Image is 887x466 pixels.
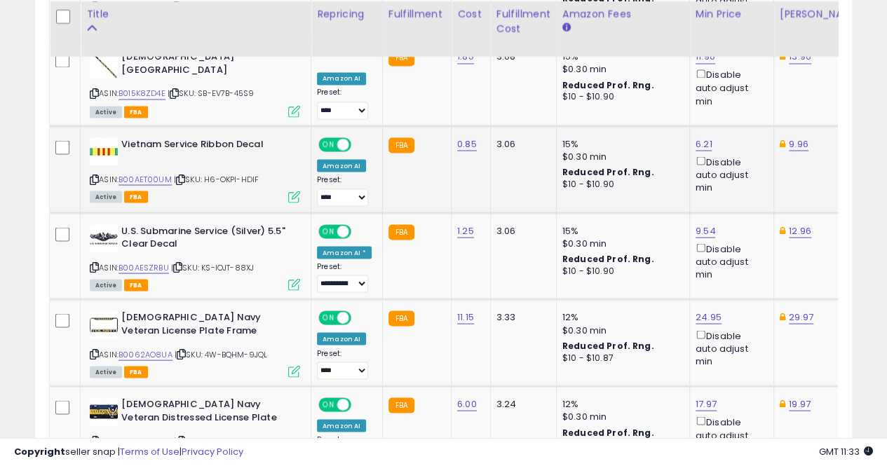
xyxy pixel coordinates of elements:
div: Preset: [317,174,372,206]
span: All listings currently available for purchase on Amazon [90,279,122,291]
div: Amazon AI [317,419,366,432]
div: $10 - $10.90 [562,91,679,103]
div: $0.30 min [562,410,679,423]
div: $0.30 min [562,237,679,249]
a: 19.97 [789,397,811,411]
span: | SKU: 4W-BQHM-9JQL [175,348,267,359]
div: Preset: [317,348,372,380]
div: Repricing [317,7,377,22]
div: 15% [562,224,679,237]
div: Amazon AI [317,332,366,345]
b: U.S. Submarine Service (Silver) 5.5" Clear Decal [121,224,292,254]
span: | SKU: SB-EV7B-45S9 [168,88,254,99]
span: FBA [124,366,148,378]
div: Title [86,7,305,22]
img: 51IqMZqAugL._SL40_.jpg [90,397,118,425]
span: FBA [124,191,148,203]
b: Reduced Prof. Rng. [562,339,654,351]
span: 2025-08-17 11:33 GMT [819,445,873,458]
div: $10 - $10.90 [562,178,679,190]
b: [DEMOGRAPHIC_DATA] Navy Veteran License Plate Frame [121,310,292,340]
a: Privacy Policy [182,445,243,458]
div: seller snap | | [14,446,243,459]
div: $0.30 min [562,150,679,163]
small: FBA [388,137,414,153]
img: 21qAMgiRNxL._SL40_.jpg [90,137,118,165]
a: 24.95 [696,310,722,324]
small: FBA [388,50,414,66]
small: Amazon Fees. [562,22,571,34]
img: 41gtuIW5keL._SL40_.jpg [90,50,118,78]
b: [DEMOGRAPHIC_DATA] [GEOGRAPHIC_DATA] [121,50,292,80]
strong: Copyright [14,445,65,458]
span: FBA [124,106,148,118]
div: $0.30 min [562,63,679,76]
div: 12% [562,397,679,410]
img: 41DcYsZRizL._SL40_.jpg [90,310,118,338]
div: Fulfillment [388,7,445,22]
a: 6.00 [457,397,477,411]
div: Disable auto adjust min [696,240,763,281]
div: ASIN: [90,137,300,201]
a: 12.96 [789,224,811,238]
span: ON [320,139,337,151]
b: Reduced Prof. Rng. [562,79,654,91]
span: OFF [349,139,372,151]
a: 9.96 [789,137,808,151]
span: ON [320,399,337,411]
span: ON [320,225,337,237]
span: OFF [349,312,372,324]
div: Amazon AI * [317,246,372,259]
a: 11.15 [457,310,474,324]
small: FBA [388,397,414,413]
div: 12% [562,310,679,323]
b: [DEMOGRAPHIC_DATA] Navy Veteran Distressed License Plate [121,397,292,427]
div: Disable auto adjust min [696,153,763,194]
div: Preset: [317,261,372,293]
a: 0.85 [457,137,477,151]
div: ASIN: [90,224,300,289]
div: Disable auto adjust min [696,413,763,454]
div: Disable auto adjust min [696,67,763,107]
div: 3.68 [496,50,546,63]
div: Fulfillment Cost [496,7,550,36]
span: ON [320,312,337,324]
a: 6.21 [696,137,712,151]
div: ASIN: [90,50,300,116]
a: 13.96 [789,50,811,64]
a: 29.97 [789,310,813,324]
b: Reduced Prof. Rng. [562,165,654,177]
div: Amazon Fees [562,7,684,22]
div: $10 - $10.90 [562,265,679,277]
div: 3.33 [496,310,546,323]
div: Amazon AI [317,72,366,85]
div: $0.30 min [562,324,679,336]
div: Cost [457,7,485,22]
div: $10 - $10.87 [562,352,679,364]
span: All listings currently available for purchase on Amazon [90,191,122,203]
div: ASIN: [90,310,300,376]
b: Vietnam Service Ribbon Decal [121,137,292,154]
span: OFF [349,225,372,237]
small: FBA [388,310,414,326]
div: 3.06 [496,137,546,150]
div: Amazon AI [317,159,366,172]
span: | SKU: KS-IOJT-88XJ [171,261,254,273]
small: FBA [388,224,414,240]
div: [PERSON_NAME] [780,7,863,22]
a: 1.85 [457,50,474,64]
div: 3.24 [496,397,546,410]
div: 15% [562,137,679,150]
span: OFF [349,399,372,411]
a: 11.96 [696,50,715,64]
b: Reduced Prof. Rng. [562,252,654,264]
img: 51jR5HoUMuL._SL40_.jpg [90,224,118,252]
div: Disable auto adjust min [696,327,763,368]
span: FBA [124,279,148,291]
a: B00AESZRBU [119,261,169,273]
a: 9.54 [696,224,716,238]
a: 1.25 [457,224,474,238]
div: Min Price [696,7,768,22]
div: Preset: [317,88,372,119]
a: B00AET00UM [119,173,172,185]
